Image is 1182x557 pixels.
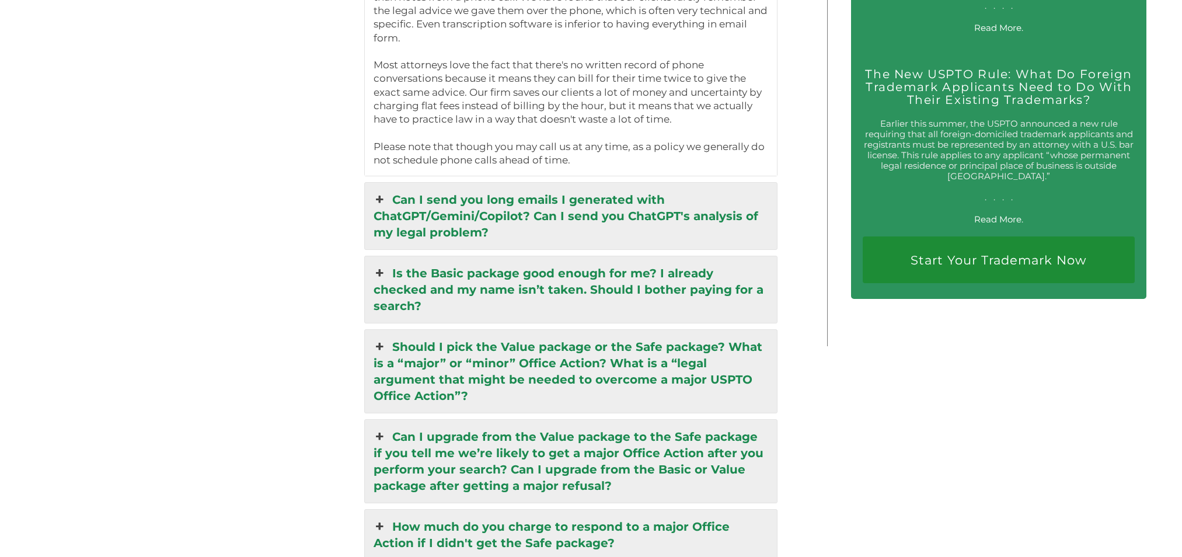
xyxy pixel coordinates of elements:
[865,67,1132,107] a: The New USPTO Rule: What Do Foreign Trademark Applicants Need to Do With Their Existing Trademarks?
[365,330,777,413] a: Should I pick the Value package or the Safe package? What is a “major” or “minor” Office Action? ...
[863,119,1135,203] p: Earlier this summer, the USPTO announced a new rule requiring that all foreign-domiciled trademar...
[974,22,1023,33] a: Read More.
[863,236,1135,283] a: Start Your Trademark Now
[365,183,777,249] a: Can I send you long emails I generated with ChatGPT/Gemini/Copilot? Can I send you ChatGPT's anal...
[365,420,777,503] a: Can I upgrade from the Value package to the Safe package if you tell me we’re likely to get a maj...
[365,256,777,323] a: Is the Basic package good enough for me? I already checked and my name isn’t taken. Should I both...
[974,214,1023,225] a: Read More.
